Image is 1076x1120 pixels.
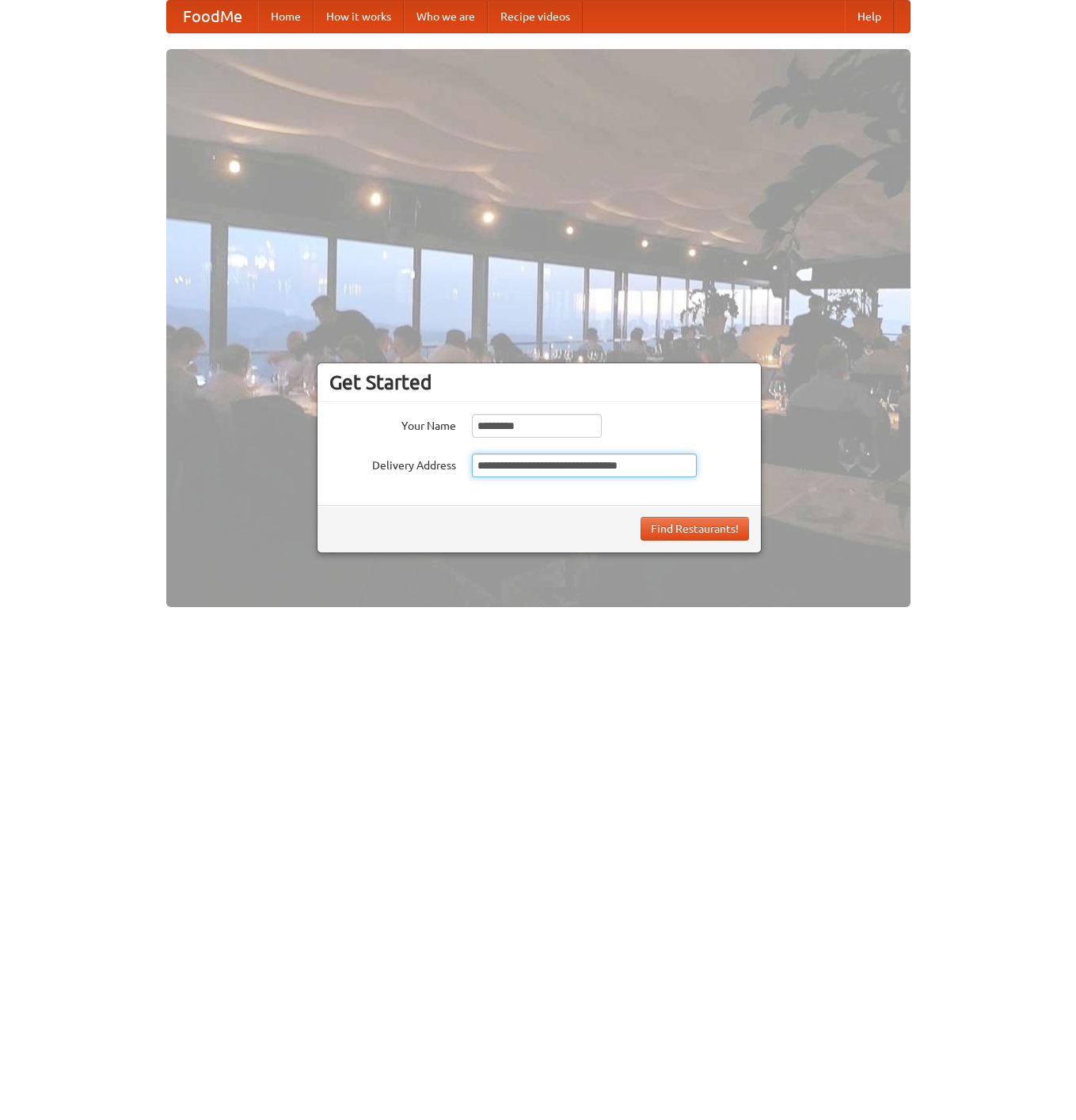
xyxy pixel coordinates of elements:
a: Who we are [404,1,488,32]
a: Help [845,1,894,32]
a: How it works [314,1,404,32]
label: Delivery Address [329,454,456,473]
h3: Get Started [329,370,749,394]
label: Your Name [329,414,456,434]
a: FoodMe [167,1,258,32]
a: Home [258,1,314,32]
button: Find Restaurants! [641,517,749,541]
a: Recipe videos [488,1,583,32]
